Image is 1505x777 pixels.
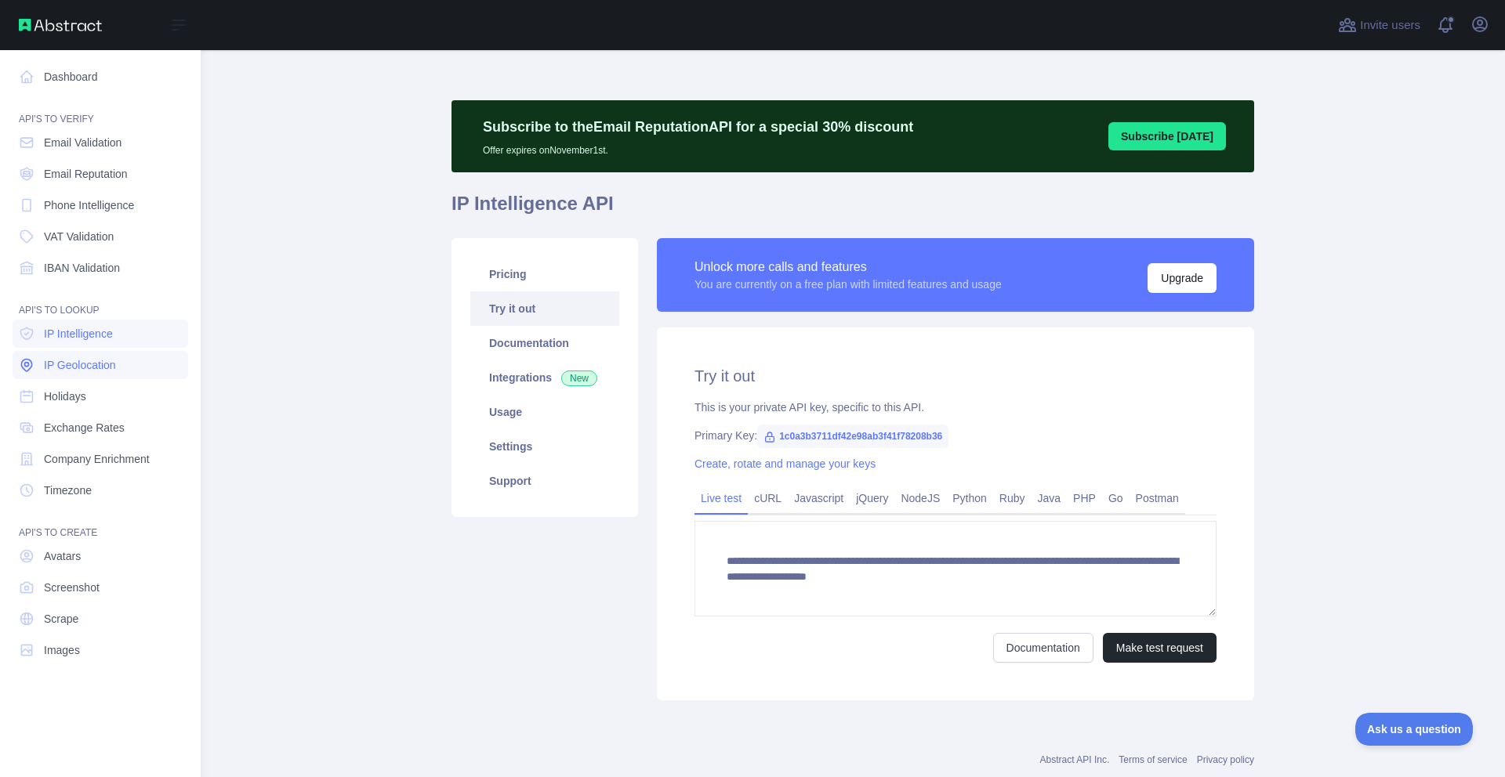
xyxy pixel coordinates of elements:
a: Postman [1130,486,1185,511]
a: Phone Intelligence [13,191,188,219]
a: Java [1032,486,1068,511]
span: IBAN Validation [44,260,120,276]
a: Try it out [470,291,619,326]
a: Documentation [993,633,1093,663]
a: Exchange Rates [13,414,188,442]
a: VAT Validation [13,222,188,251]
button: Subscribe [DATE] [1108,122,1226,150]
span: Holidays [44,388,86,404]
a: Documentation [470,326,619,360]
div: Unlock more calls and features [694,258,1002,276]
a: Create, rotate and manage your keys [694,457,876,470]
div: API'S TO VERIFY [13,94,188,125]
span: Scrape [44,611,78,627]
div: This is your private API key, specific to this API. [694,399,1217,415]
button: Invite users [1335,13,1423,38]
span: IP Intelligence [44,326,113,342]
a: Settings [470,429,619,464]
span: Screenshot [44,580,100,595]
span: Email Validation [44,135,121,150]
span: IP Geolocation [44,357,116,373]
a: Support [470,464,619,498]
a: Company Enrichment [13,445,188,473]
span: 1c0a3b3711df42e98ab3f41f78208b36 [757,425,948,448]
a: Dashboard [13,63,188,91]
div: You are currently on a free plan with limited features and usage [694,276,1002,292]
a: Javascript [788,486,850,511]
a: jQuery [850,486,894,511]
h2: Try it out [694,365,1217,387]
span: Avatars [44,548,81,564]
span: Exchange Rates [44,420,125,435]
span: Timezone [44,482,92,498]
a: Screenshot [13,573,188,602]
a: Email Reputation [13,160,188,188]
a: Timezone [13,476,188,504]
a: Ruby [993,486,1032,511]
button: Upgrade [1148,263,1217,293]
span: Images [44,642,80,658]
a: Usage [470,395,619,429]
img: Abstract API [19,19,102,31]
a: Pricing [470,257,619,291]
a: IP Geolocation [13,351,188,379]
span: Company Enrichment [44,451,150,467]
a: cURL [748,486,788,511]
div: Primary Key: [694,428,1217,443]
iframe: Toggle Customer Support [1355,713,1474,746]
a: Terms of service [1119,754,1187,765]
a: PHP [1067,486,1102,511]
a: Images [13,636,188,664]
span: Invite users [1360,16,1420,34]
a: Avatars [13,542,188,570]
a: Go [1102,486,1130,511]
a: IBAN Validation [13,254,188,282]
p: Offer expires on November 1st. [483,138,913,157]
p: Subscribe to the Email Reputation API for a special 30 % discount [483,116,913,138]
a: NodeJS [894,486,946,511]
div: API'S TO LOOKUP [13,285,188,316]
div: API'S TO CREATE [13,508,188,539]
a: Abstract API Inc. [1040,754,1110,765]
a: Email Validation [13,128,188,157]
a: Holidays [13,382,188,410]
button: Make test request [1103,633,1217,663]
a: Privacy policy [1197,754,1254,765]
a: Live test [694,486,748,511]
span: Phone Intelligence [44,197,134,213]
span: Email Reputation [44,166,128,182]
a: Scrape [13,605,188,633]
h1: IP Intelligence API [451,191,1254,229]
span: VAT Validation [44,229,114,244]
a: Python [946,486,993,511]
a: IP Intelligence [13,320,188,348]
span: New [561,370,597,386]
a: Integrations New [470,360,619,395]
